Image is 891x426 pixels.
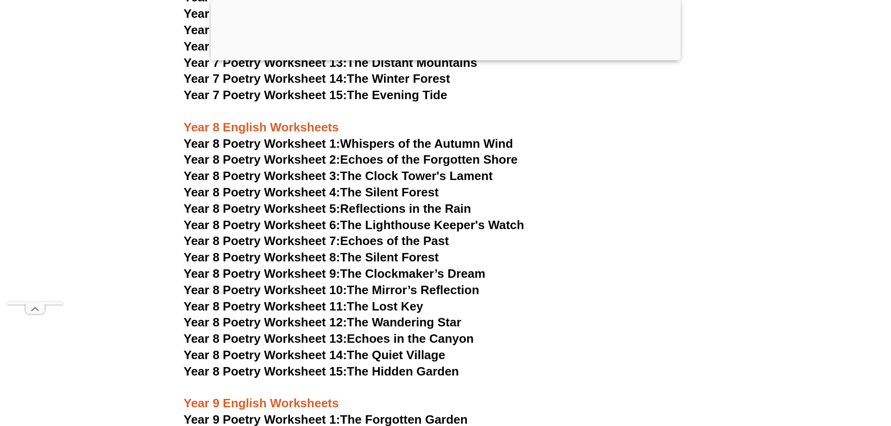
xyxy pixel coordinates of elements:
[7,22,63,302] iframe: Advertisement
[184,104,708,136] h3: Year 8 English Worksheets
[184,56,347,70] span: Year 7 Poetry Worksheet 13:
[184,23,467,37] a: Year 7 Poetry Worksheet 11:The Moonlit Meadow
[184,169,340,183] span: Year 8 Poetry Worksheet 3:
[184,137,340,151] span: Year 8 Poetry Worksheet 1:
[184,185,439,199] a: Year 8 Poetry Worksheet 4:The Silent Forest
[184,283,479,297] a: Year 8 Poetry Worksheet 10:The Mirror’s Reflection
[184,234,340,248] span: Year 8 Poetry Worksheet 7:
[184,185,340,199] span: Year 8 Poetry Worksheet 4:
[184,299,347,313] span: Year 8 Poetry Worksheet 11:
[184,250,439,264] a: Year 8 Poetry Worksheet 8:The Silent Forest
[184,72,347,86] span: Year 7 Poetry Worksheet 14:
[184,7,447,21] a: Year 7 Poetry Worksheet 10:The Old Oak Tree
[184,380,708,412] h3: Year 9 English Worksheets
[184,152,340,166] span: Year 8 Poetry Worksheet 2:
[184,39,347,53] span: Year 7 Poetry Worksheet 12:
[184,299,423,313] a: Year 8 Poetry Worksheet 11:The Lost Key
[184,267,340,281] span: Year 8 Poetry Worksheet 9:
[184,218,524,232] a: Year 8 Poetry Worksheet 6:The Lighthouse Keeper's Watch
[184,364,347,378] span: Year 8 Poetry Worksheet 15:
[184,88,448,102] a: Year 7 Poetry Worksheet 15:The Evening Tide
[184,332,474,346] a: Year 8 Poetry Worksheet 13:Echoes in the Canyon
[184,267,485,281] a: Year 8 Poetry Worksheet 9:The Clockmaker’s Dream
[184,202,340,216] span: Year 8 Poetry Worksheet 5:
[184,348,347,362] span: Year 8 Poetry Worksheet 14:
[184,23,347,37] span: Year 7 Poetry Worksheet 11:
[184,7,347,21] span: Year 7 Poetry Worksheet 10:
[184,283,347,297] span: Year 8 Poetry Worksheet 10:
[184,137,513,151] a: Year 8 Poetry Worksheet 1:Whispers of the Autumn Wind
[184,315,347,329] span: Year 8 Poetry Worksheet 12:
[735,320,891,426] iframe: Chat Widget
[184,364,459,378] a: Year 8 Poetry Worksheet 15:The Hidden Garden
[184,234,449,248] a: Year 8 Poetry Worksheet 7:Echoes of the Past
[184,202,471,216] a: Year 8 Poetry Worksheet 5:Reflections in the Rain
[184,88,347,102] span: Year 7 Poetry Worksheet 15:
[184,72,450,86] a: Year 7 Poetry Worksheet 14:The Winter Forest
[184,39,449,53] a: Year 7 Poetry Worksheet 12:The Morning Rain
[184,315,462,329] a: Year 8 Poetry Worksheet 12:The Wandering Star
[184,56,478,70] a: Year 7 Poetry Worksheet 13:The Distant Mountains
[184,169,493,183] a: Year 8 Poetry Worksheet 3:The Clock Tower's Lament
[184,218,340,232] span: Year 8 Poetry Worksheet 6:
[184,332,347,346] span: Year 8 Poetry Worksheet 13:
[184,250,340,264] span: Year 8 Poetry Worksheet 8:
[184,348,445,362] a: Year 8 Poetry Worksheet 14:The Quiet Village
[184,152,518,166] a: Year 8 Poetry Worksheet 2:Echoes of the Forgotten Shore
